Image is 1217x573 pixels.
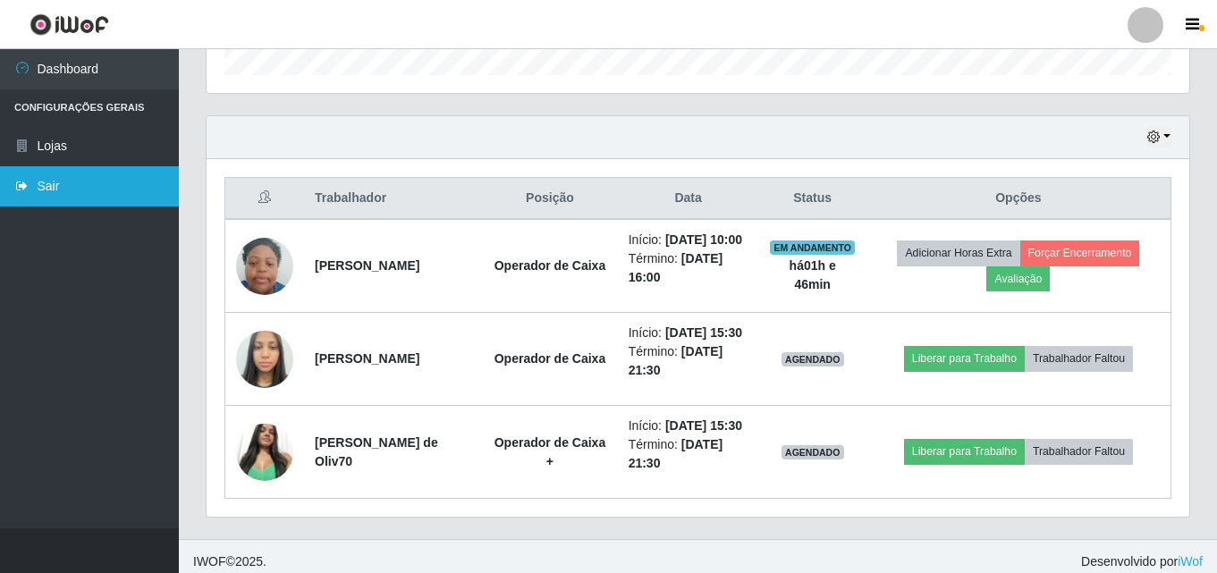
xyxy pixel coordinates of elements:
time: [DATE] 10:00 [665,232,742,247]
span: AGENDADO [782,352,844,367]
time: [DATE] 15:30 [665,325,742,340]
span: Desenvolvido por [1081,552,1203,571]
button: Trabalhador Faltou [1025,346,1133,371]
li: Término: [629,342,748,380]
span: AGENDADO [782,445,844,459]
img: 1709225632480.jpeg [236,228,293,304]
strong: Operador de Caixa [494,258,606,273]
span: EM ANDAMENTO [770,240,855,255]
button: Liberar para Trabalho [904,439,1025,464]
span: © 2025 . [193,552,266,571]
button: Adicionar Horas Extra [897,240,1019,265]
strong: [PERSON_NAME] [315,351,419,366]
li: Início: [629,231,748,249]
button: Forçar Encerramento [1020,240,1140,265]
strong: [PERSON_NAME] de Oliv70 [315,435,438,468]
img: 1741717048784.jpeg [236,321,293,397]
img: CoreUI Logo [30,13,109,36]
li: Início: [629,324,748,342]
th: Opções [866,178,1171,220]
li: Término: [629,249,748,287]
time: [DATE] 15:30 [665,418,742,433]
strong: Operador de Caixa + [494,435,606,468]
button: Liberar para Trabalho [904,346,1025,371]
th: Trabalhador [304,178,482,220]
img: 1727212594442.jpeg [236,414,293,490]
li: Início: [629,417,748,435]
th: Data [618,178,759,220]
button: Avaliação [986,266,1050,291]
button: Trabalhador Faltou [1025,439,1133,464]
th: Status [759,178,866,220]
strong: há 01 h e 46 min [790,258,836,291]
span: IWOF [193,554,226,569]
th: Posição [482,178,617,220]
a: iWof [1178,554,1203,569]
li: Término: [629,435,748,473]
strong: Operador de Caixa [494,351,606,366]
strong: [PERSON_NAME] [315,258,419,273]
